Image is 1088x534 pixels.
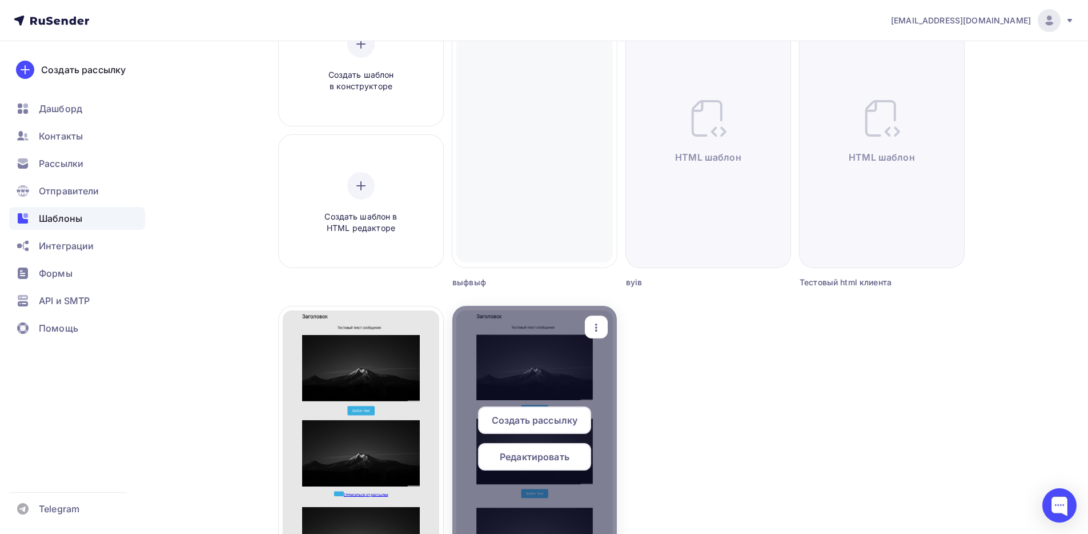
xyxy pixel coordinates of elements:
span: [EMAIL_ADDRESS][DOMAIN_NAME] [891,15,1031,26]
span: Контакты [39,129,83,143]
a: Рассылки [9,152,145,175]
span: Редактировать [500,450,569,464]
span: Создать шаблон в HTML редакторе [307,211,415,234]
span: Помощь [39,321,78,335]
a: Дашборд [9,97,145,120]
span: Интеграции [39,239,94,253]
span: Формы [39,266,73,280]
a: Шаблоны [9,207,145,230]
a: Формы [9,262,145,285]
span: Шаблоны [39,212,82,225]
a: Контакты [9,125,145,148]
div: Создать рассылку [41,63,126,77]
span: Telegram [39,502,79,516]
div: выфвыф [452,277,576,288]
div: Тестовый html клиента [800,277,923,288]
span: API и SMTP [39,294,90,308]
a: [EMAIL_ADDRESS][DOMAIN_NAME] [891,9,1074,32]
a: Отправители [9,180,145,202]
div: вуів [626,277,749,288]
span: Рассылки [39,157,83,170]
span: Дашборд [39,102,82,115]
span: Отправители [39,184,99,198]
span: Создать шаблон в конструкторе [307,69,415,93]
span: Создать рассылку [492,413,577,427]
